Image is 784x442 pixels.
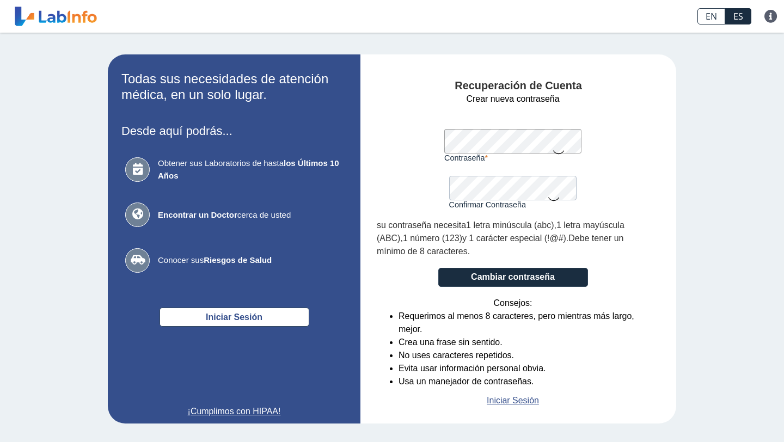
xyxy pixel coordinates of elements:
span: cerca de usted [158,209,343,222]
h3: Desde aquí podrás... [121,124,347,138]
h4: Recuperación de Cuenta [377,79,660,93]
span: 1 número (123) [403,234,462,243]
a: Iniciar Sesión [487,394,539,407]
h2: Todas sus necesidades de atención médica, en un solo lugar. [121,71,347,103]
li: Evita usar información personal obvia. [399,362,649,375]
li: No uses caracteres repetidos. [399,349,649,362]
span: Obtener sus Laboratorios de hasta [158,157,343,182]
span: 1 letra mayúscula (ABC) [377,220,624,243]
span: y 1 carácter especial (!@#) [462,234,566,243]
a: EN [697,8,725,24]
span: Crear nueva contraseña [466,93,559,106]
li: Crea una frase sin sentido. [399,336,649,349]
span: 1 letra minúscula (abc) [466,220,554,230]
div: , , . . [377,219,649,258]
button: Iniciar Sesión [160,308,309,327]
span: Conocer sus [158,254,343,267]
li: Requerimos al menos 8 caracteres, pero mientras más largo, mejor. [399,310,649,336]
label: Contraseña [444,154,581,162]
b: Riesgos de Salud [204,255,272,265]
a: ES [725,8,751,24]
a: ¡Cumplimos con HIPAA! [121,405,347,418]
b: los Últimos 10 Años [158,158,339,180]
button: Cambiar contraseña [438,268,588,287]
span: su contraseña necesita [377,220,466,230]
b: Encontrar un Doctor [158,210,237,219]
span: Consejos: [494,297,532,310]
li: Usa un manejador de contraseñas. [399,375,649,388]
label: Confirmar Contraseña [449,200,577,209]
